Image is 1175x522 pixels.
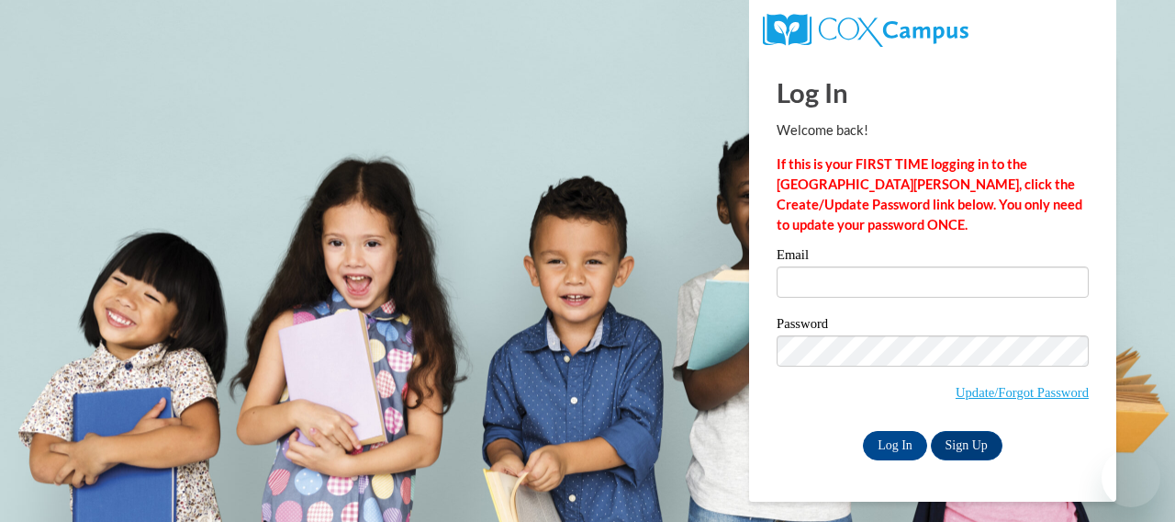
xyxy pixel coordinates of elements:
label: Email [777,248,1089,267]
iframe: Button to launch messaging window [1102,448,1160,507]
a: Sign Up [931,431,1002,460]
strong: If this is your FIRST TIME logging in to the [GEOGRAPHIC_DATA][PERSON_NAME], click the Create/Upd... [777,156,1082,233]
h1: Log In [777,74,1089,111]
img: COX Campus [763,14,968,47]
input: Log In [863,431,927,460]
a: Update/Forgot Password [956,385,1089,400]
label: Password [777,317,1089,335]
p: Welcome back! [777,120,1089,141]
